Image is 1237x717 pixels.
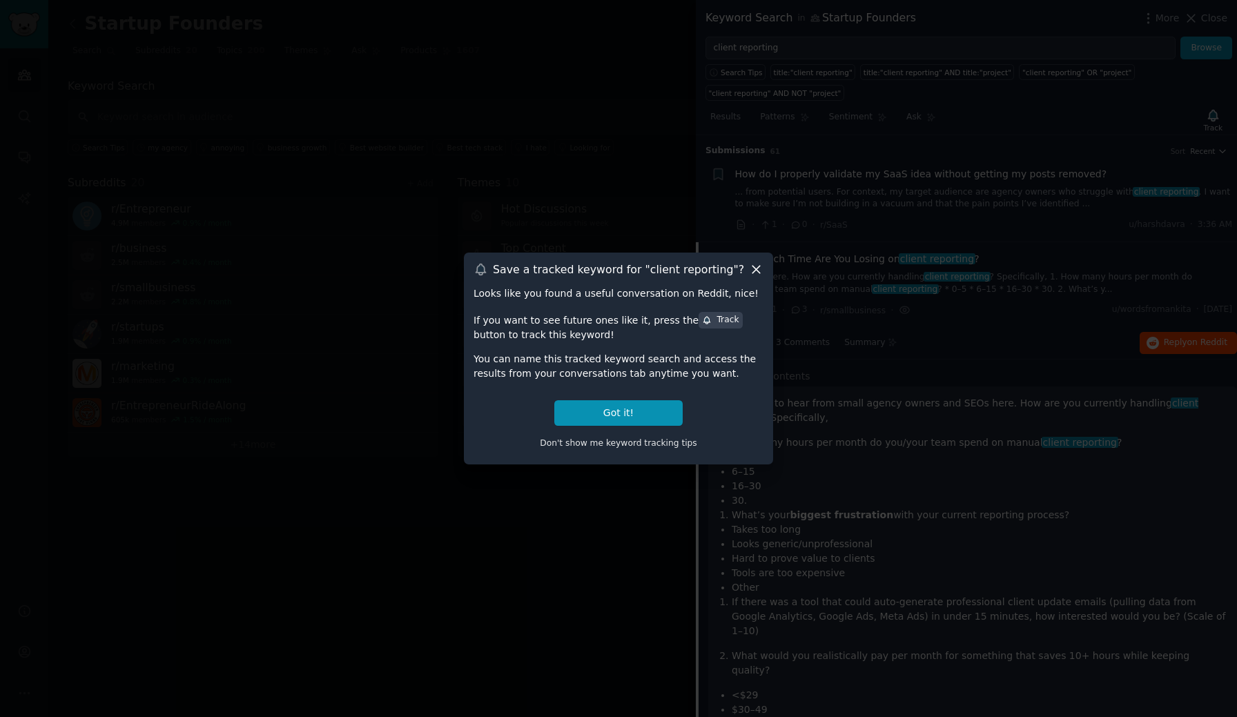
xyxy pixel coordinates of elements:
div: Looks like you found a useful conversation on Reddit, nice! [474,286,763,301]
div: You can name this tracked keyword search and access the results from your conversations tab anyti... [474,352,763,381]
button: Got it! [554,400,683,426]
div: Track [702,314,739,326]
h3: Save a tracked keyword for " client reporting "? [493,262,744,277]
div: If you want to see future ones like it, press the button to track this keyword! [474,311,763,342]
span: Don't show me keyword tracking tips [540,438,697,448]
